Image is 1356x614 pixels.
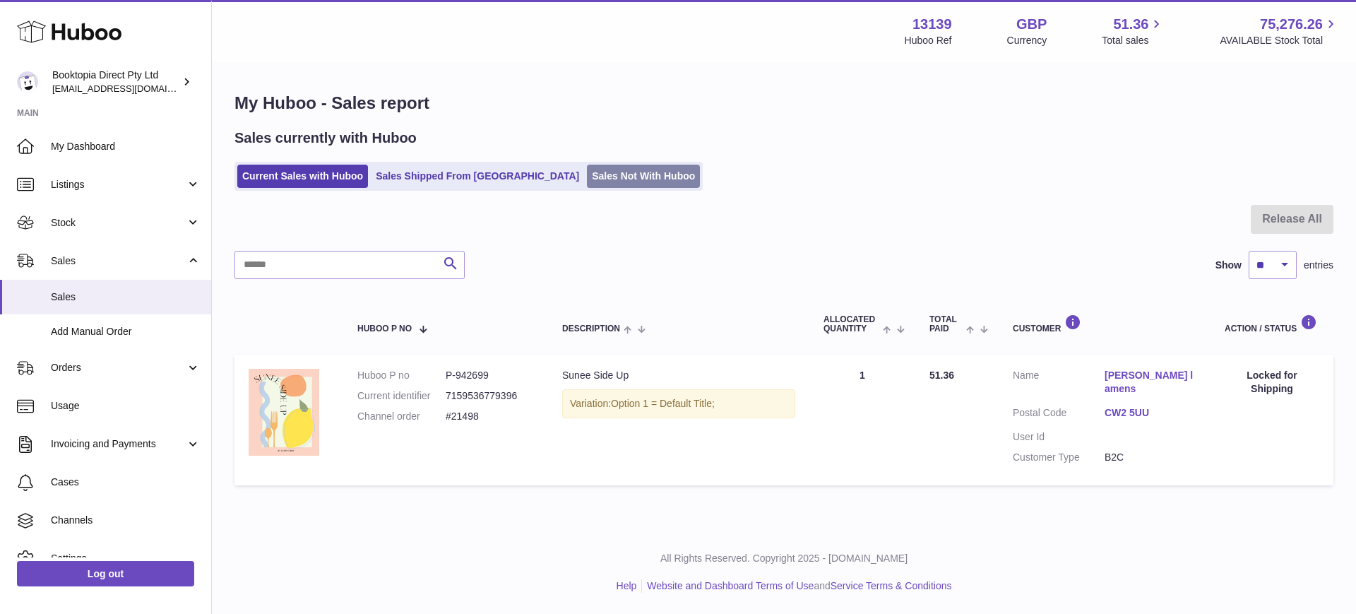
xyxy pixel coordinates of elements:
[1304,259,1333,272] span: entries
[1105,369,1196,396] a: [PERSON_NAME] lamens
[1102,15,1165,47] a: 51.36 Total sales
[234,92,1333,114] h1: My Huboo - Sales report
[51,178,186,191] span: Listings
[51,399,201,413] span: Usage
[51,290,201,304] span: Sales
[1013,406,1105,423] dt: Postal Code
[929,370,954,381] span: 51.36
[912,15,952,34] strong: 13139
[611,398,715,409] span: Option 1 = Default Title;
[446,389,534,403] dd: 7159536779396
[51,216,186,230] span: Stock
[223,552,1345,565] p: All Rights Reserved. Copyright 2025 - [DOMAIN_NAME]
[1105,451,1196,464] dd: B2C
[237,165,368,188] a: Current Sales with Huboo
[1013,430,1105,444] dt: User Id
[1013,314,1196,333] div: Customer
[1102,34,1165,47] span: Total sales
[446,410,534,423] dd: #21498
[905,34,952,47] div: Huboo Ref
[52,69,179,95] div: Booktopia Direct Pty Ltd
[51,476,201,489] span: Cases
[823,315,879,333] span: ALLOCATED Quantity
[617,580,637,591] a: Help
[357,369,446,382] dt: Huboo P no
[51,361,186,374] span: Orders
[52,83,208,94] span: [EMAIL_ADDRESS][DOMAIN_NAME]
[809,355,915,485] td: 1
[1225,369,1319,396] div: Locked for Shipping
[562,369,795,382] div: Sunee Side Up
[1215,259,1242,272] label: Show
[642,579,951,593] li: and
[446,369,534,382] dd: P-942699
[1225,314,1319,333] div: Action / Status
[1113,15,1148,34] span: 51.36
[929,315,963,333] span: Total paid
[1260,15,1323,34] span: 75,276.26
[1105,406,1196,420] a: CW2 5UU
[51,514,201,527] span: Channels
[1013,369,1105,399] dt: Name
[51,552,201,565] span: Settings
[1013,451,1105,464] dt: Customer Type
[51,437,186,451] span: Invoicing and Payments
[357,324,412,333] span: Huboo P no
[357,410,446,423] dt: Channel order
[17,71,38,93] img: internalAdmin-13139@internal.huboo.com
[562,324,620,333] span: Description
[647,580,814,591] a: Website and Dashboard Terms of Use
[17,561,194,586] a: Log out
[1016,15,1047,34] strong: GBP
[249,369,319,456] img: 9781922598707_cover_7f01db32-b224-4898-b829-33394be15eb3.jpg
[51,140,201,153] span: My Dashboard
[51,325,201,338] span: Add Manual Order
[51,254,186,268] span: Sales
[371,165,584,188] a: Sales Shipped From [GEOGRAPHIC_DATA]
[1007,34,1047,47] div: Currency
[357,389,446,403] dt: Current identifier
[562,389,795,418] div: Variation:
[234,129,417,148] h2: Sales currently with Huboo
[587,165,700,188] a: Sales Not With Huboo
[831,580,952,591] a: Service Terms & Conditions
[1220,34,1339,47] span: AVAILABLE Stock Total
[1220,15,1339,47] a: 75,276.26 AVAILABLE Stock Total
